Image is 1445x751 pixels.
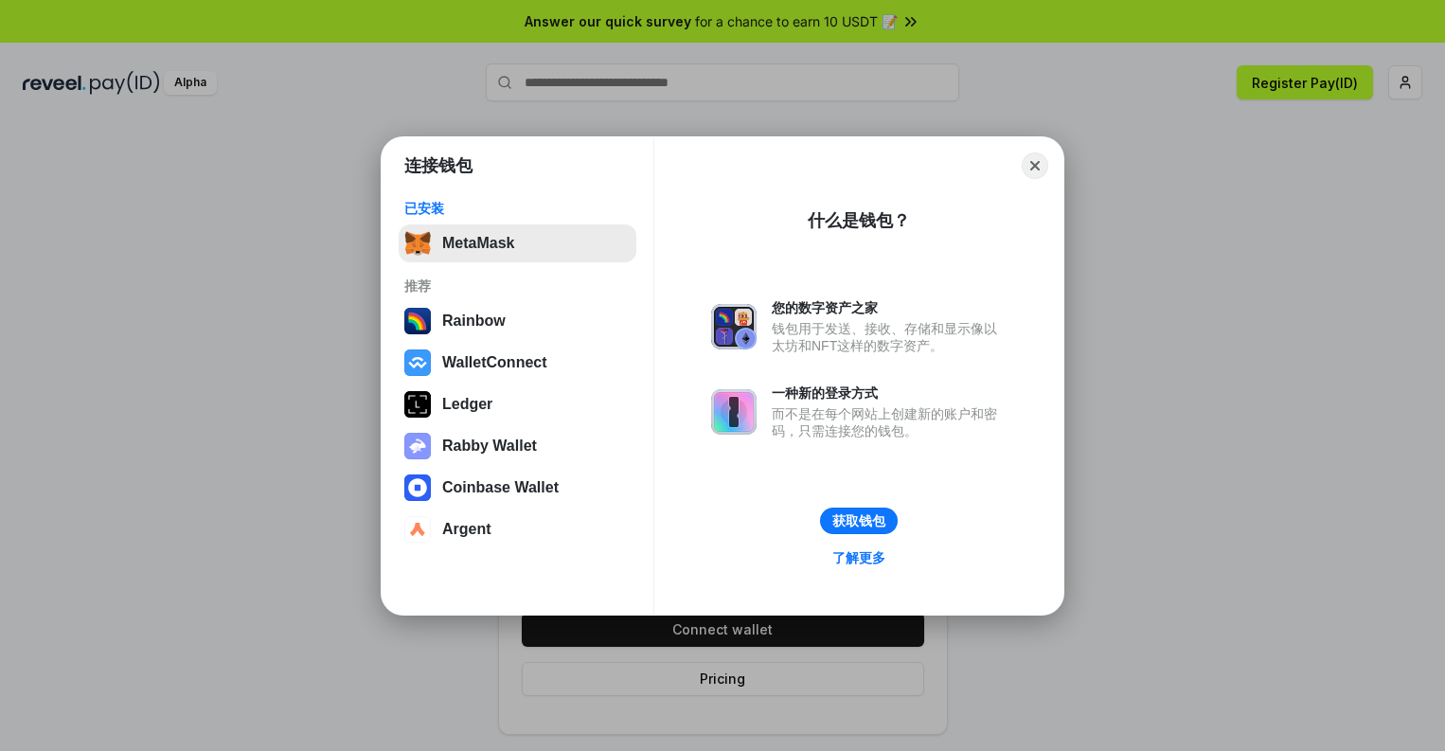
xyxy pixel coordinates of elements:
a: 了解更多 [821,545,897,570]
img: svg+xml,%3Csvg%20width%3D%2228%22%20height%3D%2228%22%20viewBox%3D%220%200%2028%2028%22%20fill%3D... [404,474,431,501]
button: Rainbow [399,302,636,340]
button: Close [1022,152,1048,179]
div: 什么是钱包？ [808,209,910,232]
button: Rabby Wallet [399,427,636,465]
div: 一种新的登录方式 [772,384,1007,402]
div: 已安装 [404,200,631,217]
button: Argent [399,510,636,548]
button: WalletConnect [399,344,636,382]
div: 了解更多 [832,549,885,566]
button: MetaMask [399,224,636,262]
img: svg+xml,%3Csvg%20width%3D%22120%22%20height%3D%22120%22%20viewBox%3D%220%200%20120%20120%22%20fil... [404,308,431,334]
div: MetaMask [442,235,514,252]
button: 获取钱包 [820,508,898,534]
div: Argent [442,521,491,538]
img: svg+xml,%3Csvg%20xmlns%3D%22http%3A%2F%2Fwww.w3.org%2F2000%2Fsvg%22%20width%3D%2228%22%20height%3... [404,391,431,418]
div: 获取钱包 [832,512,885,529]
h1: 连接钱包 [404,154,473,177]
img: svg+xml,%3Csvg%20xmlns%3D%22http%3A%2F%2Fwww.w3.org%2F2000%2Fsvg%22%20fill%3D%22none%22%20viewBox... [711,389,757,435]
img: svg+xml,%3Csvg%20width%3D%2228%22%20height%3D%2228%22%20viewBox%3D%220%200%2028%2028%22%20fill%3D... [404,516,431,543]
div: 而不是在每个网站上创建新的账户和密码，只需连接您的钱包。 [772,405,1007,439]
div: 推荐 [404,277,631,295]
div: Ledger [442,396,492,413]
button: Ledger [399,385,636,423]
div: Rainbow [442,313,506,330]
button: Coinbase Wallet [399,469,636,507]
div: Rabby Wallet [442,438,537,455]
img: svg+xml,%3Csvg%20width%3D%2228%22%20height%3D%2228%22%20viewBox%3D%220%200%2028%2028%22%20fill%3D... [404,349,431,376]
img: svg+xml,%3Csvg%20xmlns%3D%22http%3A%2F%2Fwww.w3.org%2F2000%2Fsvg%22%20fill%3D%22none%22%20viewBox... [711,304,757,349]
img: svg+xml,%3Csvg%20xmlns%3D%22http%3A%2F%2Fwww.w3.org%2F2000%2Fsvg%22%20fill%3D%22none%22%20viewBox... [404,433,431,459]
div: WalletConnect [442,354,547,371]
img: svg+xml,%3Csvg%20fill%3D%22none%22%20height%3D%2233%22%20viewBox%3D%220%200%2035%2033%22%20width%... [404,230,431,257]
div: 您的数字资产之家 [772,299,1007,316]
div: Coinbase Wallet [442,479,559,496]
div: 钱包用于发送、接收、存储和显示像以太坊和NFT这样的数字资产。 [772,320,1007,354]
